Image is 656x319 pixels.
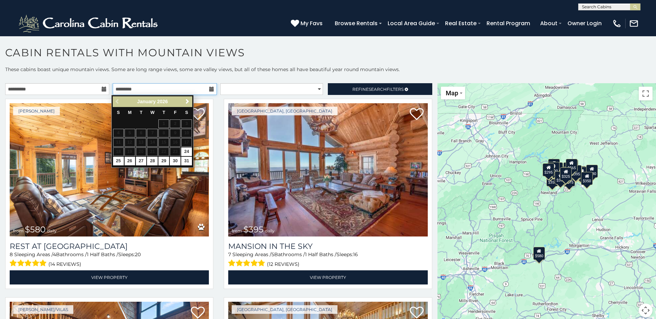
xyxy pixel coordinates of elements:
[87,251,118,258] span: 1 Half Baths /
[271,251,274,258] span: 5
[17,13,161,34] img: White-1-2.png
[191,107,205,122] a: Add to favorites
[639,303,653,317] button: Map camera controls
[331,17,381,29] a: Browse Rentals
[384,17,438,29] a: Local Area Guide
[548,159,560,172] div: $325
[140,110,142,115] span: Tuesday
[228,242,427,251] a: Mansion In The Sky
[13,107,60,115] a: [PERSON_NAME]
[369,87,387,92] span: Search
[228,270,427,284] a: View Property
[533,247,545,260] div: $580
[185,99,190,104] span: Next
[47,228,57,233] span: daily
[13,305,73,314] a: [PERSON_NAME]/Vilas
[157,99,168,104] span: 2026
[565,159,577,172] div: $565
[181,157,192,165] a: 31
[446,89,458,97] span: Map
[537,17,561,29] a: About
[232,305,338,314] a: [GEOGRAPHIC_DATA], [GEOGRAPHIC_DATA]
[135,251,141,258] span: 20
[228,103,427,236] img: Mansion In The Sky
[639,87,653,100] button: Toggle fullscreen view
[483,17,534,29] a: Rental Program
[441,87,465,99] button: Change map style
[158,157,169,165] a: 29
[305,251,336,258] span: 1 Half Baths /
[629,19,639,28] img: mail-regular-white.png
[113,157,124,165] a: 25
[10,251,209,269] div: Sleeping Areas / Bathrooms / Sleeps:
[328,83,432,95] a: RefineSearchFilters
[232,107,338,115] a: [GEOGRAPHIC_DATA], [GEOGRAPHIC_DATA]
[10,242,209,251] a: Rest at [GEOGRAPHIC_DATA]
[13,228,24,233] span: from
[183,97,192,106] a: Next
[543,163,554,176] div: $295
[586,165,598,178] div: $930
[10,242,209,251] h3: Rest at Mountain Crest
[560,167,572,181] div: $325
[10,270,209,284] a: View Property
[228,103,427,236] a: Mansion In The Sky from $395 daily
[117,110,120,115] span: Sunday
[581,172,593,185] div: $350
[128,110,132,115] span: Monday
[353,251,358,258] span: 16
[48,260,81,269] span: (14 reviews)
[185,110,188,115] span: Saturday
[232,228,242,233] span: from
[612,19,622,28] img: phone-regular-white.png
[10,103,209,236] img: Rest at Mountain Crest
[265,228,275,233] span: daily
[291,19,324,28] a: My Favs
[163,110,165,115] span: Thursday
[442,17,480,29] a: Real Estate
[170,157,181,165] a: 30
[564,17,605,29] a: Owner Login
[555,171,566,184] div: $375
[150,110,155,115] span: Wednesday
[10,251,13,258] span: 8
[546,173,558,186] div: $355
[228,251,231,258] span: 7
[570,165,582,178] div: $395
[301,19,323,28] span: My Favs
[53,251,56,258] span: 4
[137,99,156,104] span: January
[352,87,404,92] span: Refine Filters
[548,162,560,175] div: $300
[147,157,158,165] a: 28
[228,251,427,269] div: Sleeping Areas / Bathrooms / Sleeps:
[410,107,424,122] a: Add to favorites
[25,224,46,234] span: $580
[181,147,192,156] a: 24
[243,224,264,234] span: $395
[563,173,575,186] div: $375
[267,260,299,269] span: (12 reviews)
[124,157,135,165] a: 26
[136,157,147,165] a: 27
[10,103,209,236] a: Rest at Mountain Crest from $580 daily
[174,110,177,115] span: Friday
